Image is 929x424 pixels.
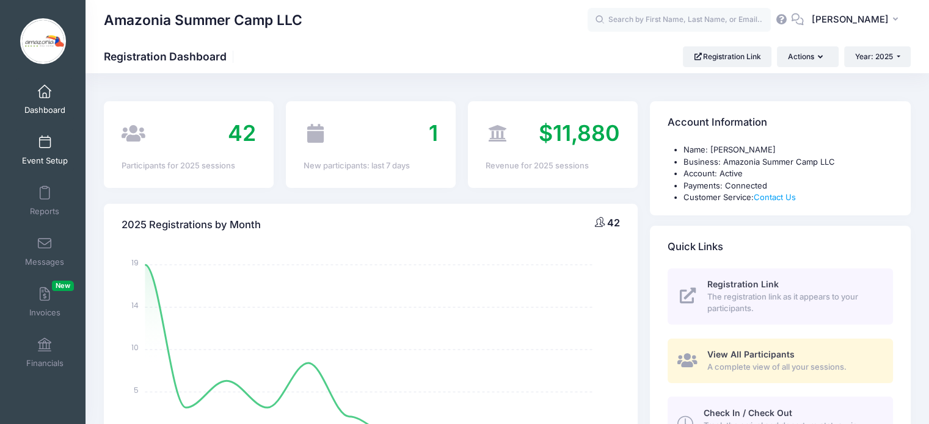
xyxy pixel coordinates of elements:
span: Reports [30,206,59,217]
li: Account: Active [683,168,893,180]
img: Amazonia Summer Camp LLC [20,18,66,64]
li: Payments: Connected [683,180,893,192]
span: Financials [26,358,64,368]
span: $11,880 [539,120,620,146]
tspan: 14 [132,300,139,310]
span: Dashboard [24,105,65,115]
h1: Registration Dashboard [104,50,237,63]
a: Event Setup [16,129,74,171]
div: Revenue for 2025 sessions [486,160,620,172]
span: The registration link as it appears to your participants. [707,291,879,315]
a: Contact Us [754,192,796,202]
span: Messages [25,257,64,267]
a: InvoicesNew [16,281,74,323]
tspan: 5 [134,384,139,395]
button: Year: 2025 [844,46,911,67]
span: Registration Link [707,279,779,289]
li: Name: [PERSON_NAME] [683,144,893,156]
button: [PERSON_NAME] [804,6,911,34]
span: View All Participants [707,349,795,359]
a: Financials [16,331,74,374]
li: Business: Amazonia Summer Camp LLC [683,156,893,168]
button: Actions [777,46,838,67]
span: [PERSON_NAME] [812,13,889,26]
span: 42 [607,217,620,229]
span: A complete view of all your sessions. [707,361,879,373]
a: Dashboard [16,78,74,121]
li: Customer Service: [683,192,893,204]
span: Check In / Check Out [703,408,792,418]
tspan: 19 [132,257,139,268]
a: Messages [16,230,74,273]
span: Year: 2025 [855,52,893,61]
span: 1 [429,120,438,146]
span: New [52,281,74,291]
h4: Account Information [668,106,767,140]
div: Participants for 2025 sessions [122,160,256,172]
h1: Amazonia Summer Camp LLC [104,6,302,34]
a: Reports [16,179,74,222]
input: Search by First Name, Last Name, or Email... [588,8,771,32]
span: 42 [228,120,256,146]
tspan: 10 [132,342,139,353]
span: Event Setup [22,156,68,166]
span: Invoices [29,307,60,318]
h4: Quick Links [668,229,723,264]
a: Registration Link [683,46,771,67]
div: New participants: last 7 days [304,160,438,172]
a: Registration Link The registration link as it appears to your participants. [668,268,893,325]
h4: 2025 Registrations by Month [122,207,261,242]
a: View All Participants A complete view of all your sessions. [668,339,893,383]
